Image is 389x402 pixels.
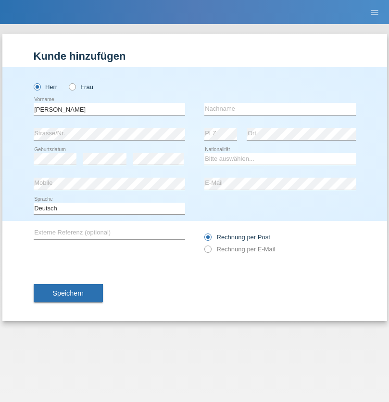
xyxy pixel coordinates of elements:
[53,289,84,297] span: Speichern
[69,83,93,91] label: Frau
[204,246,276,253] label: Rechnung per E-Mail
[69,83,75,90] input: Frau
[204,233,270,241] label: Rechnung per Post
[34,83,40,90] input: Herr
[365,9,384,15] a: menu
[34,50,356,62] h1: Kunde hinzufügen
[204,233,211,246] input: Rechnung per Post
[370,8,379,17] i: menu
[204,246,211,258] input: Rechnung per E-Mail
[34,83,58,91] label: Herr
[34,284,103,302] button: Speichern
